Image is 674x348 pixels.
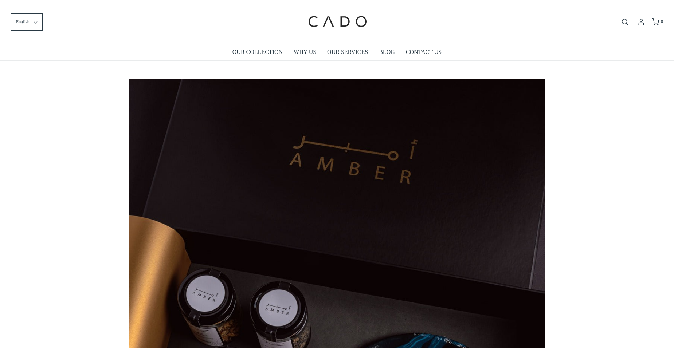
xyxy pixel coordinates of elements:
[16,19,30,25] span: English
[294,44,316,60] a: WHY US
[327,44,368,60] a: OUR SERVICES
[379,44,395,60] a: BLOG
[406,44,442,60] a: CONTACT US
[232,44,283,60] a: OUR COLLECTION
[661,19,663,24] span: 0
[11,13,43,31] button: English
[618,18,631,26] button: Open search bar
[306,5,368,38] img: cadogifting
[651,18,663,25] a: 0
